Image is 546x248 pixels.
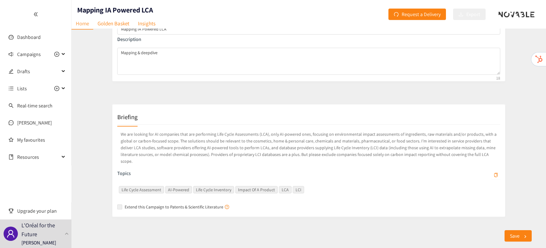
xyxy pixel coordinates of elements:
[223,190,273,199] span: Impact Of A Product
[211,212,216,217] span: question-circle
[453,9,486,20] button: downloadExport
[227,191,269,198] span: Impact Of A Product
[21,239,56,247] p: [PERSON_NAME]
[9,208,14,213] span: trophy
[86,125,531,167] p: We are looking for AI companies that are performing Life Cycle Assessments (LCA), only AI-powered...
[77,5,153,15] h1: Mapping IA Powered LCA
[290,190,303,199] span: LCI
[274,190,289,199] span: LCA
[6,229,15,238] span: user
[93,18,134,29] a: Golden Basket
[21,221,62,239] p: L'Oréal for the Future
[17,102,53,109] a: Real-time search
[145,191,170,198] span: AI-Powered
[88,190,140,199] span: Life Cycle Assessment
[521,171,531,182] button: Life Cycle AssessmentAI-PoweredLife Cycle InventoryImpact Of A ProductLCALCI
[86,36,531,44] p: Description
[510,214,546,248] iframe: Chat Widget
[86,50,531,81] textarea: Campaign description
[17,81,27,96] span: Lists
[277,191,286,198] span: LCA
[33,12,38,17] span: double-left
[9,69,14,74] span: edit
[394,12,399,17] span: redo
[17,150,59,164] span: Resources
[293,191,300,198] span: LCI
[142,190,173,199] span: AI-Powered
[402,10,441,18] span: Request a Delivery
[178,191,219,198] span: Life Cycle Inventory
[91,191,137,198] span: Life Cycle Assessment
[92,211,209,218] span: Extend this Campaign to Patents & Scientific Literature
[17,133,66,147] a: My favourites
[17,120,52,126] a: [PERSON_NAME]
[9,52,14,57] span: sound
[174,190,222,199] span: Life Cycle Inventory
[86,172,102,179] p: Topics
[54,52,59,57] span: plus-circle
[17,47,41,61] span: Campaigns
[17,204,66,218] span: Upgrade your plan
[9,155,14,160] span: book
[86,105,110,115] h2: Briefing
[54,86,59,91] span: plus-circle
[17,34,41,40] a: Dashboard
[305,190,306,199] input: Life Cycle AssessmentAI-PoweredLife Cycle InventoryImpact Of A ProductLCALCIcopy
[71,18,93,30] a: Home
[510,232,520,240] span: Save
[388,9,446,20] button: redoRequest a Delivery
[134,18,160,29] a: Insights
[17,64,59,79] span: Drafts
[524,175,529,181] span: copy
[9,86,14,91] span: unordered-list
[505,230,532,242] button: Save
